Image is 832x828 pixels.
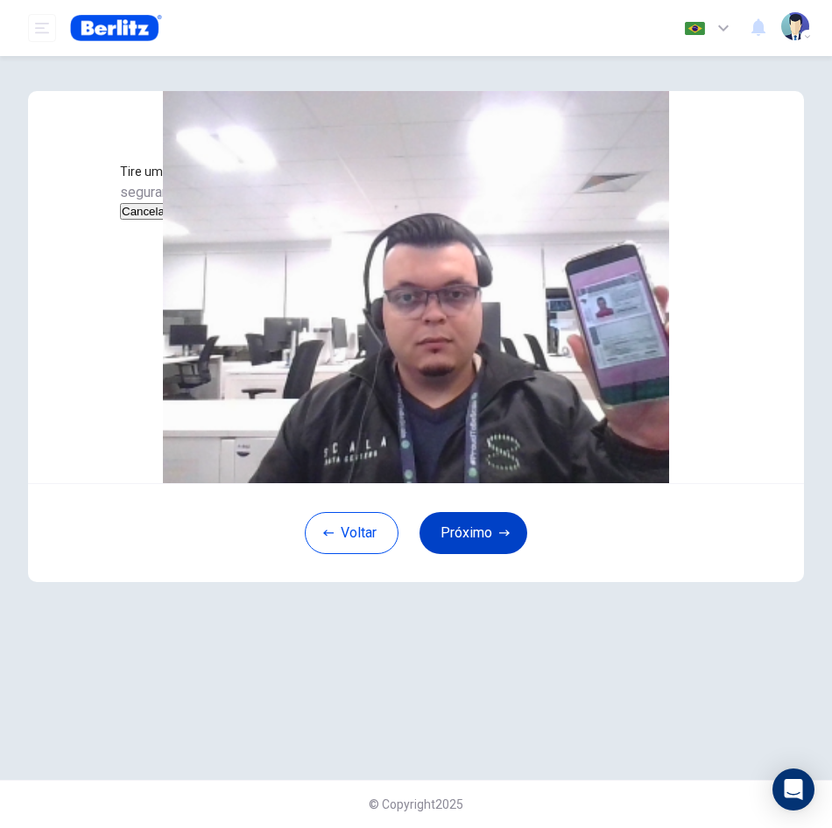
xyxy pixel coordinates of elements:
img: preview screemshot [28,91,804,483]
button: open mobile menu [28,14,56,42]
img: Berlitz Brasil logo [70,11,162,46]
button: Próximo [420,512,527,554]
img: Profile picture [781,12,809,40]
img: pt [684,22,706,35]
span: © Copyright 2025 [369,797,463,811]
button: Voltar [305,512,398,554]
div: Open Intercom Messenger [772,768,814,810]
